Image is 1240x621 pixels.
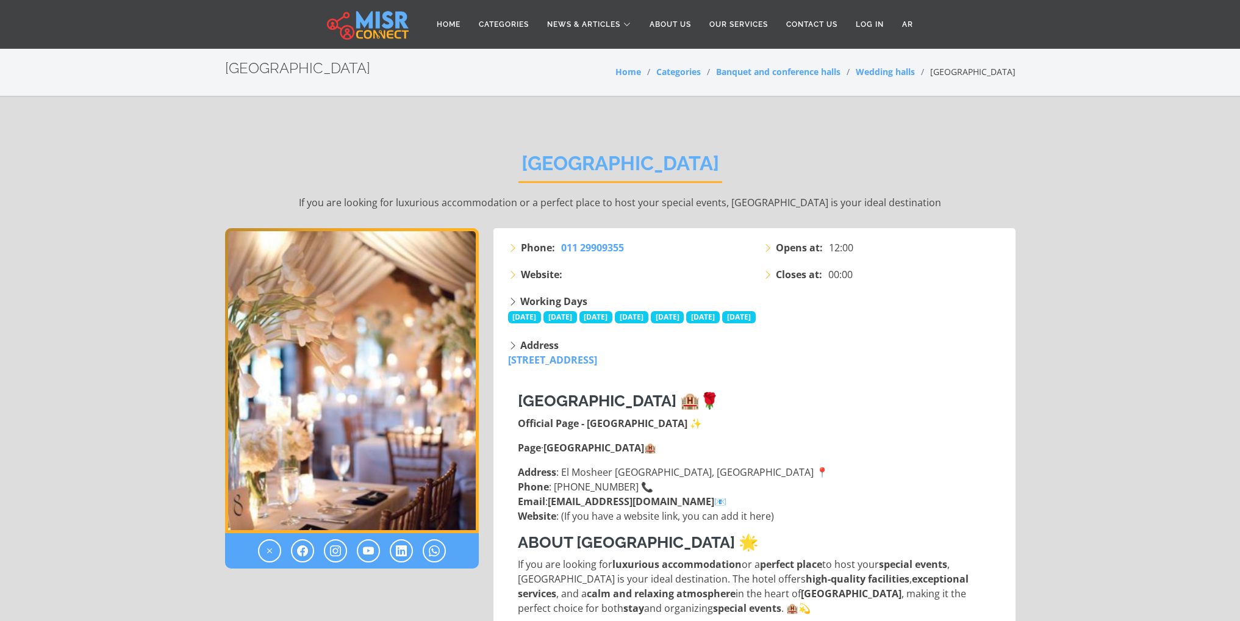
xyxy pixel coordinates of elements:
[518,417,702,430] strong: Official Page - [GEOGRAPHIC_DATA] ✨
[587,587,736,600] strong: calm and relaxing atmosphere
[686,311,720,323] span: [DATE]
[518,533,758,551] strong: About [GEOGRAPHIC_DATA] 🌟
[520,339,559,352] strong: Address
[801,587,901,600] strong: [GEOGRAPHIC_DATA]
[700,13,777,36] a: Our Services
[777,13,847,36] a: Contact Us
[828,267,853,282] span: 00:00
[518,480,549,494] strong: Phone
[561,241,624,254] span: 011 29909355
[760,558,822,571] strong: perfect place
[225,60,370,77] h2: [GEOGRAPHIC_DATA]
[579,311,613,323] span: [DATE]
[521,267,562,282] strong: Website:
[521,240,555,255] strong: Phone:
[518,392,719,410] strong: [GEOGRAPHIC_DATA] 🏨🌹
[806,572,909,586] strong: high-quality facilities
[518,465,994,523] p: : El Mosheer [GEOGRAPHIC_DATA], [GEOGRAPHIC_DATA] 📍 : [PHONE_NUMBER] 📞 : 📧 : (If you have a websi...
[651,311,684,323] span: [DATE]
[470,13,538,36] a: Categories
[547,19,620,30] span: News & Articles
[428,13,470,36] a: Home
[856,66,915,77] a: Wedding halls
[713,601,781,615] strong: special events
[518,152,722,183] h2: [GEOGRAPHIC_DATA]
[518,440,994,455] p: · 🏨
[518,572,969,600] strong: exceptional services
[520,295,587,308] strong: Working Days
[518,509,556,523] strong: Website
[640,13,700,36] a: About Us
[508,311,542,323] span: [DATE]
[615,311,648,323] span: [DATE]
[776,240,823,255] strong: Opens at:
[225,228,479,533] img: Tiba Rose Plaza Hotel
[538,13,640,36] a: News & Articles
[548,495,714,508] a: [EMAIL_ADDRESS][DOMAIN_NAME]
[561,240,624,255] a: 011 29909355
[612,558,742,571] strong: luxurious accommodation
[716,66,840,77] a: Banquet and conference halls
[508,353,597,367] a: [STREET_ADDRESS]
[543,441,644,454] strong: [GEOGRAPHIC_DATA]
[915,65,1016,78] li: [GEOGRAPHIC_DATA]
[518,441,541,454] strong: Page
[893,13,922,36] a: AR
[518,557,994,616] p: If you are looking for or a to host your , [GEOGRAPHIC_DATA] is your ideal destination. The hotel...
[722,311,756,323] span: [DATE]
[225,195,1016,210] p: If you are looking for luxurious accommodation or a perfect place to host your special events, [G...
[656,66,701,77] a: Categories
[847,13,893,36] a: Log in
[623,601,644,615] strong: stay
[327,9,409,40] img: main.misr_connect
[829,240,853,255] span: 12:00
[518,495,545,508] strong: Email
[615,66,641,77] a: Home
[776,267,822,282] strong: Closes at:
[518,465,556,479] strong: Address
[225,228,479,533] div: 1 / 1
[543,311,577,323] span: [DATE]
[879,558,947,571] strong: special events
